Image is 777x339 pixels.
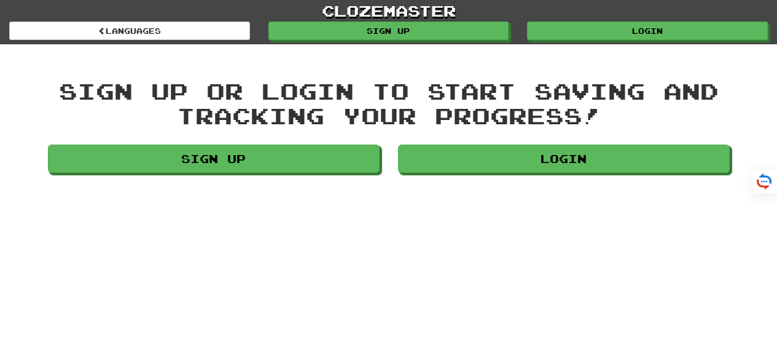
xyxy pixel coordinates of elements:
a: Sign up [48,145,380,173]
div: Sign up or login to start saving and tracking your progress! [48,79,730,127]
a: Languages [9,22,250,40]
a: Login [398,145,730,173]
a: Sign up [268,22,509,40]
a: Login [527,22,768,40]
